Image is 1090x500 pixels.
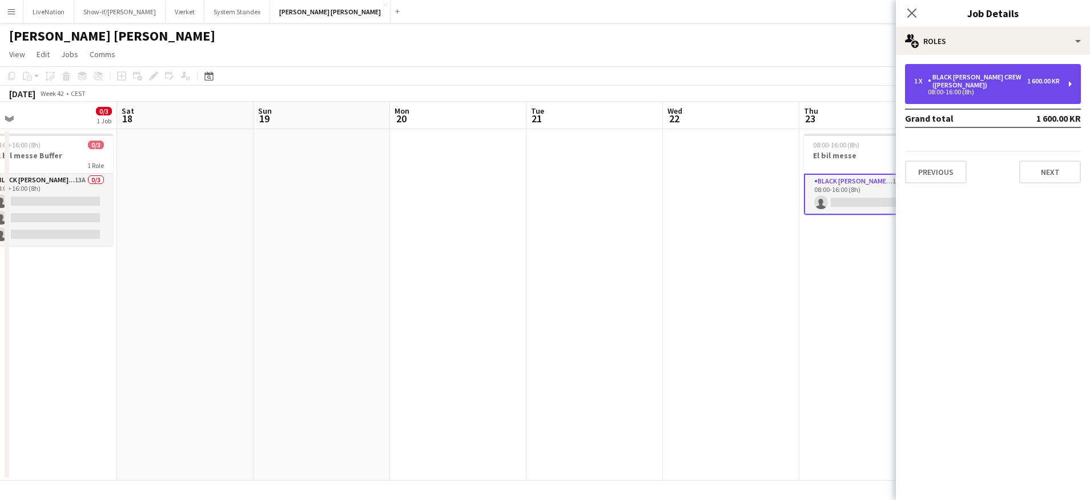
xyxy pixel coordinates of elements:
span: 0/3 [88,141,104,149]
span: Sun [258,106,272,116]
span: 18 [120,112,134,125]
h1: [PERSON_NAME] [PERSON_NAME] [9,27,215,45]
span: Thu [804,106,818,116]
a: Edit [32,47,54,62]
app-card-role: Black [PERSON_NAME] Crew ([PERSON_NAME])10A0/108:00-16:00 (8h) [804,174,932,215]
span: Week 42 [38,89,66,98]
button: Previous [905,161,967,183]
div: Black [PERSON_NAME] Crew ([PERSON_NAME]) [928,73,1027,89]
span: Comms [90,49,115,59]
div: 1 600.00 KR [1027,77,1060,85]
a: View [5,47,30,62]
a: Jobs [57,47,83,62]
span: 22 [666,112,682,125]
span: 20 [393,112,409,125]
span: Tue [531,106,544,116]
span: 19 [256,112,272,125]
span: 08:00-16:00 (8h) [813,141,859,149]
h3: El bil messe [804,150,932,161]
h3: Job Details [896,6,1090,21]
button: [PERSON_NAME] [PERSON_NAME] [270,1,391,23]
span: Mon [395,106,409,116]
span: Sat [122,106,134,116]
button: Værket [166,1,204,23]
td: 1 600.00 KR [1009,109,1081,127]
span: 21 [529,112,544,125]
button: Next [1019,161,1081,183]
div: 1 x [914,77,928,85]
div: Roles [896,27,1090,55]
app-job-card: 08:00-16:00 (8h)0/1El bil messe1 RoleBlack [PERSON_NAME] Crew ([PERSON_NAME])10A0/108:00-16:00 (8h) [804,134,932,215]
span: View [9,49,25,59]
div: 08:00-16:00 (8h) [914,89,1060,95]
span: 23 [802,112,818,125]
button: LiveNation [23,1,74,23]
a: Comms [85,47,120,62]
span: 1 Role [87,161,104,170]
span: Jobs [61,49,78,59]
div: 1 Job [96,117,111,125]
span: Edit [37,49,50,59]
td: Grand total [905,109,1009,127]
div: CEST [71,89,86,98]
div: [DATE] [9,88,35,99]
span: Wed [667,106,682,116]
button: System Standex [204,1,270,23]
button: Show-if/[PERSON_NAME] [74,1,166,23]
span: 0/3 [96,107,112,115]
